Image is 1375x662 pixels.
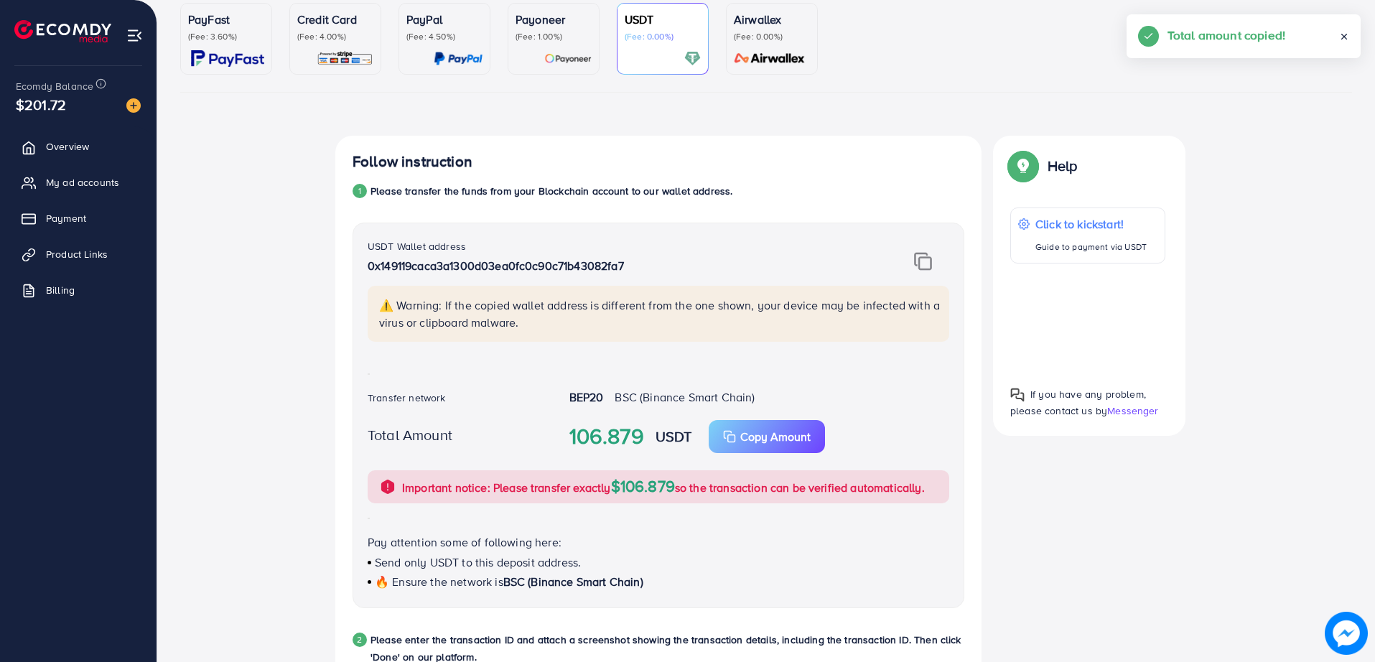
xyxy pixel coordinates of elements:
div: 2 [353,633,367,647]
p: Please transfer the funds from your Blockchain account to our wallet address. [370,182,732,200]
p: Pay attention some of following here: [368,533,949,551]
p: Credit Card [297,11,373,28]
p: Important notice: Please transfer exactly so the transaction can be verified automatically. [402,477,925,496]
p: (Fee: 4.00%) [297,31,373,42]
span: $106.879 [611,475,675,497]
span: Payment [46,211,86,225]
span: Messenger [1107,404,1158,418]
span: 🔥 Ensure the network is [375,574,503,589]
h4: Follow instruction [353,153,472,171]
img: Popup guide [1010,388,1025,402]
h5: Total amount copied! [1167,26,1285,45]
p: ⚠️ Warning: If the copied wallet address is different from the one shown, your device may be infe... [379,297,941,331]
img: card [317,50,373,67]
span: $201.72 [16,94,66,115]
img: card [191,50,264,67]
span: BSC (Binance Smart Chain) [503,574,643,589]
strong: BEP20 [569,389,604,405]
a: Product Links [11,240,146,269]
a: My ad accounts [11,168,146,197]
img: card [544,50,592,67]
p: (Fee: 0.00%) [625,31,701,42]
p: Send only USDT to this deposit address. [368,554,949,571]
p: Payoneer [516,11,592,28]
img: logo [14,20,111,42]
img: menu [126,27,143,44]
img: card [684,50,701,67]
a: Payment [11,204,146,233]
p: Copy Amount [740,428,811,445]
span: My ad accounts [46,175,119,190]
p: 0x149119caca3a1300d03ea0fc0c90c71b43082fa7 [368,257,849,274]
p: Airwallex [734,11,810,28]
img: img [914,252,932,271]
p: PayPal [406,11,483,28]
p: Click to kickstart! [1035,215,1147,233]
span: Billing [46,283,75,297]
img: card [434,50,483,67]
span: Product Links [46,247,108,261]
label: Transfer network [368,391,446,405]
p: (Fee: 1.00%) [516,31,592,42]
img: image [1325,612,1368,655]
strong: USDT [656,426,692,447]
p: PayFast [188,11,264,28]
span: Ecomdy Balance [16,79,93,93]
a: Overview [11,132,146,161]
img: alert [379,478,396,495]
img: card [730,50,810,67]
p: Help [1048,157,1078,174]
p: (Fee: 0.00%) [734,31,810,42]
button: Copy Amount [709,420,825,453]
img: image [126,98,141,113]
span: BSC (Binance Smart Chain) [615,389,755,405]
span: If you have any problem, please contact us by [1010,387,1146,418]
a: Billing [11,276,146,304]
label: Total Amount [368,424,452,445]
div: 1 [353,184,367,198]
p: Guide to payment via USDT [1035,238,1147,256]
label: USDT Wallet address [368,239,466,253]
strong: 106.879 [569,421,644,452]
p: USDT [625,11,701,28]
p: (Fee: 4.50%) [406,31,483,42]
img: Popup guide [1010,153,1036,179]
span: Overview [46,139,89,154]
p: (Fee: 3.60%) [188,31,264,42]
